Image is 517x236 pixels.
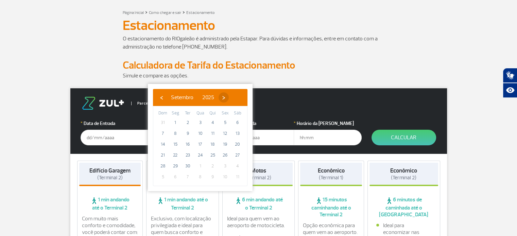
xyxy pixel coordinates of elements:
[220,139,230,150] span: 19
[89,167,131,174] strong: Edifício Garagem
[224,196,293,211] span: 6 min andando até o Terminal 2
[198,92,219,103] button: 2025
[207,139,218,150] span: 18
[220,171,230,182] span: 10
[157,150,168,161] span: 21
[170,139,181,150] span: 15
[195,128,206,139] span: 10
[123,72,395,80] p: Simule e compare as opções.
[220,128,230,139] span: 12
[391,175,416,181] span: (Terminal 2)
[170,128,181,139] span: 8
[195,150,206,161] span: 24
[157,110,169,117] th: weekday
[207,150,218,161] span: 25
[246,175,271,181] span: (Terminal 2)
[220,150,230,161] span: 26
[219,110,231,117] th: weekday
[170,161,181,171] span: 29
[390,167,417,174] strong: Econômico
[226,130,294,145] input: dd/mm/aaaa
[369,196,438,218] span: 6 minutos de caminhada até o [GEOGRAPHIC_DATA]
[207,171,218,182] span: 9
[145,8,148,16] a: >
[79,196,141,211] span: 1 min andando até o Terminal 2
[170,117,181,128] span: 1
[183,8,185,16] a: >
[171,94,193,101] span: Setembro
[251,167,266,174] strong: Motos
[182,161,193,171] span: 30
[97,175,123,181] span: (Terminal 2)
[156,92,167,103] button: ‹
[207,117,218,128] span: 4
[182,117,193,128] span: 2
[157,171,168,182] span: 5
[182,171,193,182] span: 7
[169,110,182,117] th: weekday
[148,196,217,211] span: 1 min andando até o Terminal 2
[82,215,138,236] p: Com muito mais conforto e comodidade, você poderá contar com:
[157,117,168,128] span: 31
[503,68,517,83] button: Abrir tradutor de língua de sinais.
[207,161,218,171] span: 2
[157,161,168,171] span: 28
[81,130,149,145] input: dd/mm/aaaa
[207,128,218,139] span: 11
[226,120,294,127] label: Data da Saída
[202,94,214,101] span: 2025
[123,59,395,72] h2: Calculadora de Tarifa do Estacionamento
[232,117,243,128] span: 6
[81,97,125,110] img: logo-zul.png
[303,222,359,236] p: Opção econômica para quem vem ao aeroporto.
[232,150,243,161] span: 27
[319,175,343,181] span: (Terminal 1)
[220,161,230,171] span: 3
[195,161,206,171] span: 1
[195,139,206,150] span: 17
[148,84,253,191] bs-datepicker-container: calendar
[182,110,194,117] th: weekday
[170,150,181,161] span: 22
[503,68,517,98] div: Plugin de acessibilidade da Hand Talk.
[195,171,206,182] span: 8
[232,128,243,139] span: 13
[294,120,362,127] label: Horário da [PERSON_NAME]
[372,130,436,145] button: Calcular
[157,139,168,150] span: 14
[123,35,395,51] p: O estacionamento do RIOgaleão é administrado pela Estapar. Para dúvidas e informações, entre em c...
[167,92,198,103] button: Setembro
[503,83,517,98] button: Abrir recursos assistivos.
[182,150,193,161] span: 23
[157,128,168,139] span: 7
[131,102,166,105] span: Parceiro Oficial
[170,171,181,182] span: 6
[232,139,243,150] span: 20
[219,92,229,103] button: ›
[318,167,345,174] strong: Econômico
[232,161,243,171] span: 4
[149,10,181,15] a: Como chegar e sair
[232,171,243,182] span: 11
[220,117,230,128] span: 5
[182,139,193,150] span: 16
[231,110,244,117] th: weekday
[227,215,290,229] p: Ideal para quem vem ao aeroporto de motocicleta.
[195,117,206,128] span: 3
[206,110,219,117] th: weekday
[156,93,229,100] bs-datepicker-navigation-view: ​ ​ ​
[186,10,215,15] a: Estacionamento
[182,128,193,139] span: 9
[81,120,149,127] label: Data de Entrada
[123,10,144,15] a: Página Inicial
[294,130,362,145] input: hh:mm
[194,110,207,117] th: weekday
[300,196,362,218] span: 15 minutos caminhando até o Terminal 2
[123,20,395,31] h1: Estacionamento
